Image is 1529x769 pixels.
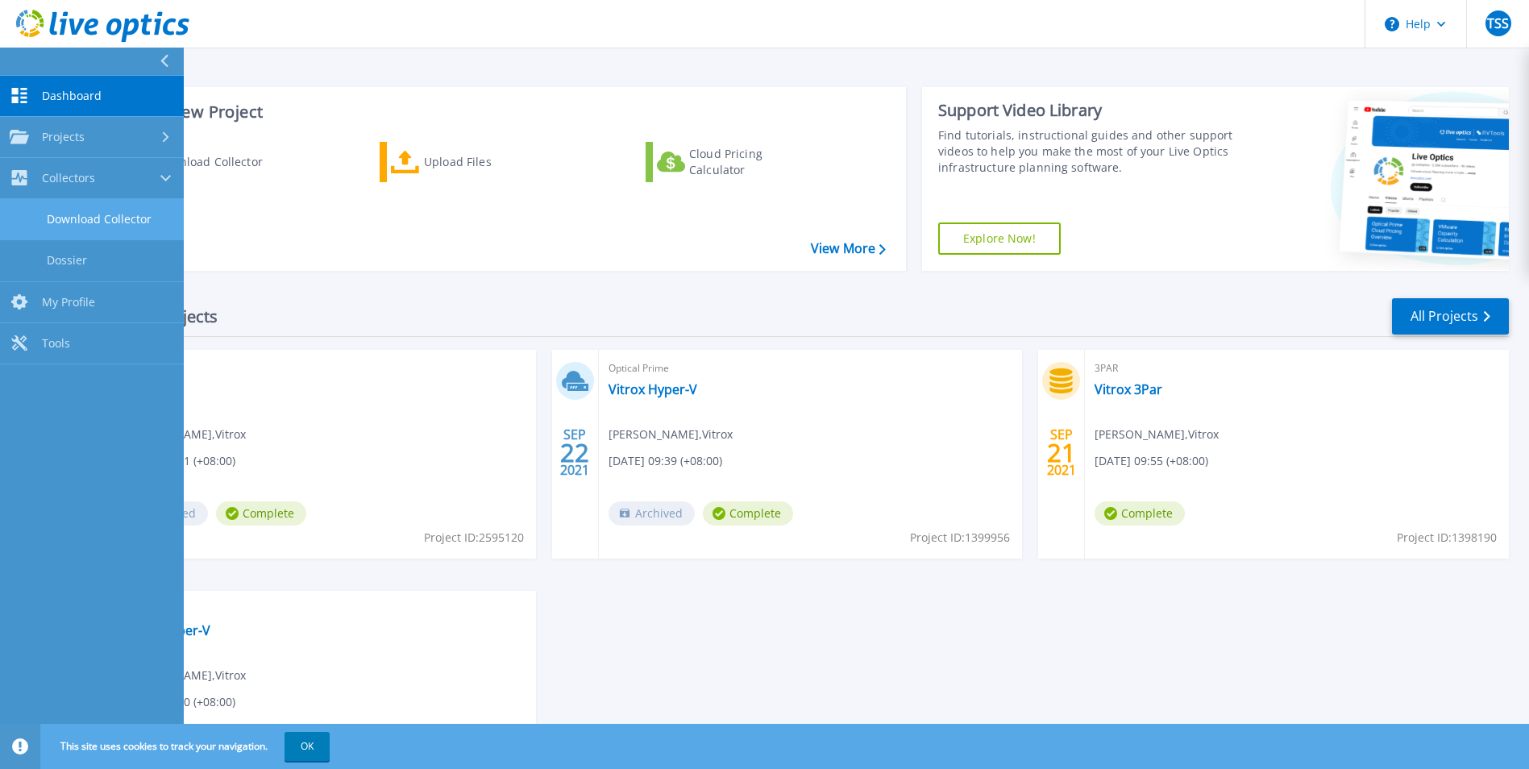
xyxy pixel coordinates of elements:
span: Optical Prime [122,360,526,377]
span: My Profile [42,295,95,310]
span: [PERSON_NAME] , Vitrox [122,667,246,684]
span: Project ID: 2595120 [424,529,524,547]
a: Explore Now! [938,222,1061,255]
a: Upload Files [380,142,559,182]
a: Cloud Pricing Calculator [646,142,825,182]
div: Upload Files [424,146,553,178]
span: Dashboard [42,89,102,103]
a: All Projects [1392,298,1509,335]
span: [PERSON_NAME] , Vitrox [122,426,246,443]
button: OK [285,732,330,761]
span: [PERSON_NAME] , Vitrox [609,426,733,443]
span: [DATE] 09:39 (+08:00) [609,452,722,470]
a: Vitrox 3Par [1095,381,1162,397]
span: Collectors [42,171,95,185]
span: Project ID: 1399956 [910,529,1010,547]
a: View More [811,241,886,256]
div: Download Collector [156,146,285,178]
span: 21 [1047,446,1076,459]
span: Optical Prime [122,601,526,618]
div: SEP 2021 [1046,423,1077,482]
span: 3PAR [1095,360,1499,377]
span: Complete [1095,501,1185,526]
span: 22 [560,446,589,459]
span: Complete [216,501,306,526]
a: Vitrox Hyper-V [609,381,697,397]
div: Find tutorials, instructional guides and other support videos to help you make the most of your L... [938,127,1237,176]
div: SEP 2021 [559,423,590,482]
span: Optical Prime [609,360,1013,377]
h3: Start a New Project [114,103,885,121]
span: Project ID: 1398190 [1397,529,1497,547]
span: Projects [42,130,85,144]
span: Complete [703,501,793,526]
span: Archived [609,501,695,526]
div: Support Video Library [938,100,1237,121]
span: This site uses cookies to track your navigation. [44,732,330,761]
span: [DATE] 09:55 (+08:00) [1095,452,1208,470]
div: Cloud Pricing Calculator [689,146,818,178]
span: Tools [42,336,70,351]
span: [PERSON_NAME] , Vitrox [1095,426,1219,443]
a: Download Collector [114,142,294,182]
span: TSS [1487,17,1509,30]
